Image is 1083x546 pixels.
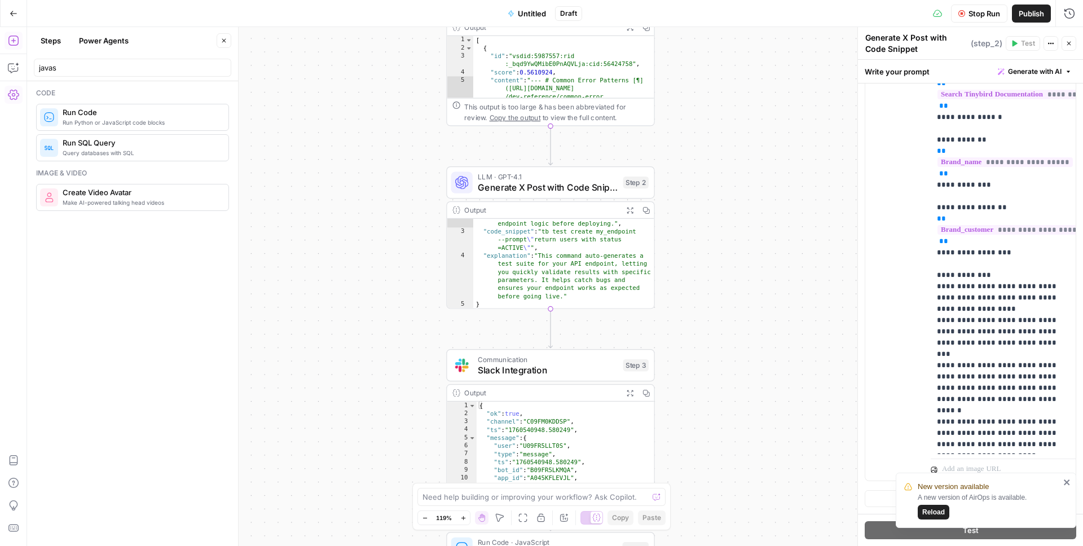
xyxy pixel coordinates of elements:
button: Reload [918,505,949,519]
div: 3 [447,227,473,252]
g: Edge from step_2 to step_3 [548,309,552,348]
div: 3 [447,52,473,68]
div: 1 [447,402,477,409]
span: Copy the output [490,113,541,121]
button: Paste [638,510,666,525]
span: New version available [918,481,989,492]
span: Make AI-powered talking head videos [63,198,219,207]
button: Untitled [501,5,553,23]
span: Run Python or JavaScript code blocks [63,118,219,127]
div: 4 [447,426,477,434]
g: Edge from step_1 to step_2 [548,126,552,165]
span: Untitled [518,8,546,19]
div: 10 [447,474,477,482]
div: 4 [447,68,473,76]
span: Run Code [63,107,219,118]
g: Edge from step_3 to step_4 [548,492,552,531]
span: Communication [478,354,618,364]
button: Copy [607,510,633,525]
span: Toggle code folding, rows 5 through 91 [469,434,476,442]
textarea: Generate X Post with Code Snippet [865,32,968,55]
span: Reload [922,507,945,517]
div: Image & video [36,168,229,178]
button: close [1063,478,1071,487]
span: Toggle code folding, rows 1 through 92 [469,402,476,409]
span: Slack Integration [478,363,618,377]
button: Test [865,521,1076,539]
div: 9 [447,466,477,474]
div: Write your prompt [858,60,1083,83]
button: Publish [1012,5,1051,23]
div: Output [464,22,618,33]
span: ( step_2 ) [971,38,1002,49]
div: Code [36,88,229,98]
span: LLM · GPT-4.1 [478,171,618,182]
span: Create Video Avatar [63,187,219,198]
div: Step 3 [623,359,649,371]
span: Stop Run [968,8,1000,19]
input: Search steps [39,62,226,73]
div: Step 2 [623,177,649,188]
span: Draft [560,8,577,19]
img: rmejigl5z5mwnxpjlfq225817r45 [43,192,55,203]
button: Generate with AI [993,64,1076,79]
span: Generate X Post with Code Snippet [478,180,618,194]
div: CommunicationSlack IntegrationStep 3Output{ "ok":true, "channel":"C09FM0KDDSP", "ts":"1760540948.... [446,349,654,492]
div: This output is too large & has been abbreviated for review. to view the full content. [464,101,648,122]
span: Copy [612,513,629,523]
span: Generate with AI [1008,67,1062,77]
div: A new version of AirOps is available. [918,492,1060,519]
div: Output [464,205,618,215]
div: 1 [447,36,473,44]
div: 3 [447,418,477,426]
span: 119% [436,513,452,522]
div: 4 [447,252,473,300]
button: Stop Run [951,5,1007,23]
span: Paste [642,513,661,523]
span: Toggle code folding, rows 1 through 7 [465,36,473,44]
span: Test [963,525,979,536]
div: 8 [447,458,477,466]
div: Output [464,388,618,398]
div: LLM · GPT-4.1Generate X Post with Code SnippetStep 2Output endpoint logic before deploying.", "co... [446,166,654,309]
button: Test [1006,36,1040,51]
span: Query databases with SQL [63,148,219,157]
span: Publish [1019,8,1044,19]
div: 5 [447,300,473,308]
span: Toggle code folding, rows 2 through 6 [465,44,473,52]
div: 2 [447,409,477,417]
button: Power Agents [72,32,135,50]
div: 7 [447,450,477,458]
img: Slack-mark-RGB.png [455,359,469,372]
div: 5 [447,434,477,442]
div: 6 [447,442,477,450]
span: Test [1021,38,1035,49]
button: Steps [34,32,68,50]
span: Run SQL Query [63,137,219,148]
button: Add Message [865,490,1076,507]
div: 2 [447,44,473,52]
